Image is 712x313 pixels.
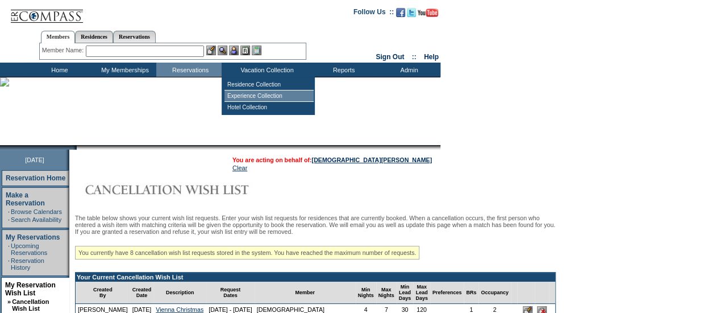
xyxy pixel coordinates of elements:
td: Preferences [430,282,464,304]
b: » [7,298,11,305]
td: Experience Collection [224,90,314,102]
a: Residences [75,31,113,43]
td: Description [153,282,206,304]
td: Reservations [156,63,222,77]
a: Reservations [113,31,156,43]
td: Occupancy [478,282,511,304]
img: View [218,46,227,55]
img: Become our fan on Facebook [396,8,405,17]
td: Created Date [130,282,154,304]
td: My Memberships [91,63,156,77]
a: Reservation History [11,257,44,271]
a: Sign Out [376,53,404,61]
td: Max Nights [376,282,397,304]
a: Become our fan on Facebook [396,11,405,18]
a: Search Availability [11,216,61,223]
img: b_edit.gif [206,46,216,55]
span: [DATE] [25,156,44,163]
td: Min Lead Days [397,282,414,304]
a: Follow us on Twitter [407,11,416,18]
td: Max Lead Days [413,282,430,304]
a: Help [424,53,439,61]
div: You currently have 8 cancellation wish list requests stored in the system. You have reached the m... [75,246,419,260]
td: Admin [375,63,440,77]
a: My Reservations [6,233,60,241]
nobr: [DATE] - [DATE] [209,306,252,313]
span: You are acting on behalf of: [232,156,432,163]
td: Home [26,63,91,77]
img: blank.gif [77,145,78,150]
td: · [8,216,10,223]
td: · [8,242,10,256]
a: Make a Reservation [6,191,45,207]
a: Subscribe to our YouTube Channel [418,11,438,18]
a: Cancellation Wish List [12,298,49,312]
td: Min Nights [356,282,376,304]
a: Clear [232,164,247,171]
td: Your Current Cancellation Wish List [76,273,555,282]
a: Browse Calendars [11,208,62,215]
td: · [8,208,10,215]
td: Created By [76,282,130,304]
a: Upcoming Reservations [11,242,47,256]
img: promoShadowLeftCorner.gif [73,145,77,150]
img: Follow us on Twitter [407,8,416,17]
td: · [8,257,10,271]
a: [DEMOGRAPHIC_DATA][PERSON_NAME] [311,156,432,163]
td: Member [255,282,356,304]
td: Follow Us :: [353,7,394,20]
span: :: [412,53,417,61]
img: b_calculator.gif [252,46,261,55]
td: Vacation Collection [222,63,310,77]
img: Reservations [240,46,250,55]
div: Member Name: [42,46,86,55]
img: Impersonate [229,46,239,55]
img: Subscribe to our YouTube Channel [418,9,438,17]
td: Request Dates [206,282,255,304]
a: My Reservation Wish List [5,281,56,297]
a: Members [41,31,76,43]
img: Cancellation Wish List [75,178,302,201]
td: BRs [464,282,478,304]
td: Reports [310,63,375,77]
td: Residence Collection [224,79,314,90]
td: Hotel Collection [224,102,314,113]
a: Reservation Home [6,174,65,182]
